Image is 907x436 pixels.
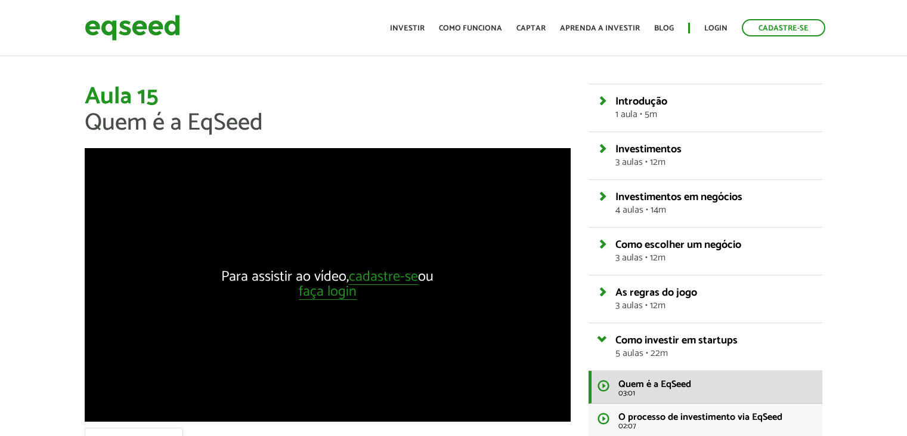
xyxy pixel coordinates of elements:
[390,24,425,32] a: Investir
[618,422,814,430] span: 02:07
[299,285,357,300] a: faça login
[85,12,180,44] img: EqSeed
[560,24,640,32] a: Aprenda a investir
[654,24,674,32] a: Blog
[615,192,814,215] a: Investimentos em negócios4 aulas • 14m
[615,240,814,263] a: Como escolher um negócio3 aulas • 12m
[704,24,728,32] a: Login
[742,19,825,36] a: Cadastre-se
[615,188,742,206] span: Investimentos em negócios
[516,24,546,32] a: Captar
[615,331,738,349] span: Como investir em startups
[615,287,814,311] a: As regras do jogo3 aulas • 12m
[615,158,814,167] span: 3 aulas • 12m
[615,144,814,167] a: Investimentos3 aulas • 12m
[439,24,502,32] a: Como funciona
[615,93,667,110] span: Introdução
[618,376,691,392] span: Quem é a EqSeed
[615,349,814,358] span: 5 aulas • 22m
[85,77,158,116] span: Aula 15
[615,96,814,119] a: Introdução1 aula • 5m
[615,140,682,158] span: Investimentos
[206,270,450,300] div: Para assistir ao vídeo, ou
[618,389,814,397] span: 03:01
[589,371,823,404] a: Quem é a EqSeed 03:01
[615,301,814,311] span: 3 aulas • 12m
[615,335,814,358] a: Como investir em startups5 aulas • 22m
[618,409,782,425] span: O processo de investimento via EqSeed
[615,205,814,215] span: 4 aulas • 14m
[349,270,418,285] a: cadastre-se
[615,110,814,119] span: 1 aula • 5m
[615,253,814,263] span: 3 aulas • 12m
[615,284,697,302] span: As regras do jogo
[85,103,263,143] span: Quem é a EqSeed
[615,236,741,254] span: Como escolher um negócio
